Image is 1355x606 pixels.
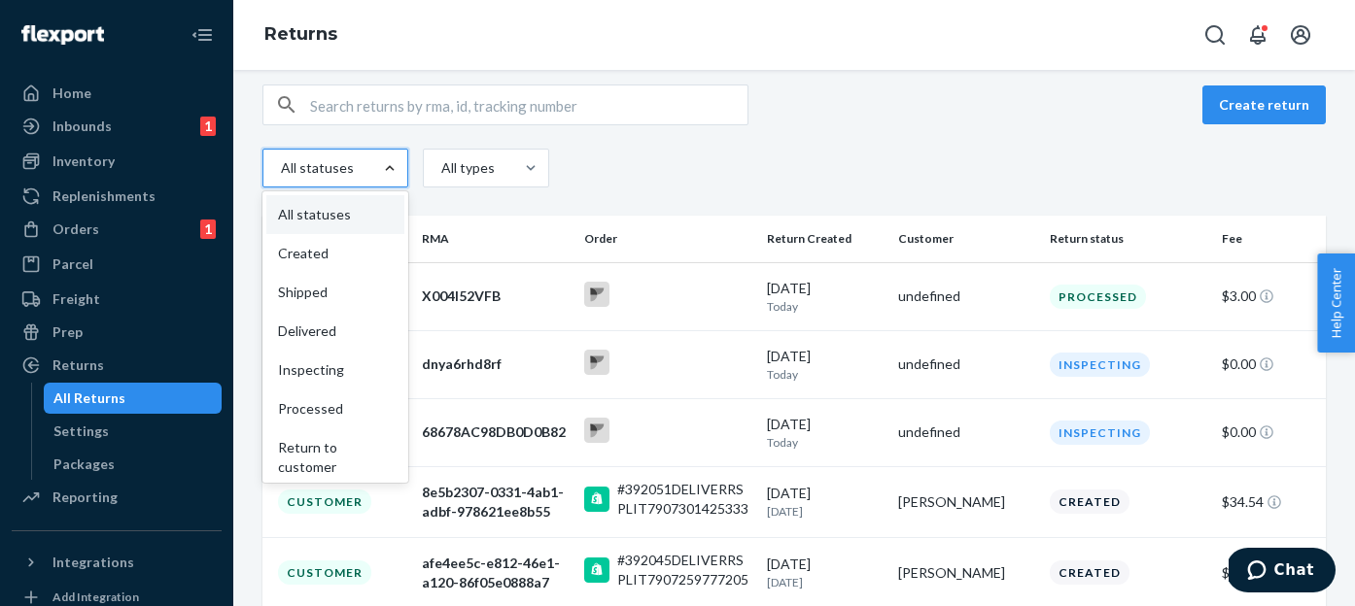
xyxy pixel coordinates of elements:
[12,214,222,245] a: Orders1
[12,350,222,381] a: Returns
[767,347,883,383] div: [DATE]
[1202,85,1326,124] button: Create return
[422,286,569,306] div: X004I52VFB
[617,551,751,589] div: #392045DELIVERRSPLIT7907259777205
[266,195,404,234] div: All statuses
[1050,489,1129,514] div: Created
[767,503,883,520] p: [DATE]
[1050,560,1129,585] div: Created
[441,158,492,178] div: All types
[1042,216,1214,262] th: Return status
[52,289,100,309] div: Freight
[52,322,83,342] div: Prep
[1050,285,1146,309] div: Processed
[266,273,404,312] div: Shipped
[759,216,890,262] th: Return Created
[12,111,222,142] a: Inbounds1
[1196,16,1234,54] button: Open Search Box
[422,422,569,442] div: 68678AC98DB0D0B82
[1281,16,1320,54] button: Open account menu
[266,312,404,351] div: Delivered
[12,317,222,348] a: Prep
[1214,398,1326,466] td: $0.00
[767,415,883,451] div: [DATE]
[1214,262,1326,330] td: $3.00
[266,428,404,487] div: Return to customer
[1214,466,1326,537] td: $34.54
[278,560,371,585] div: Customer
[12,284,222,315] a: Freight
[1214,216,1326,262] th: Fee
[44,416,223,447] a: Settings
[12,547,222,578] button: Integrations
[1214,330,1326,398] td: $0.00
[52,589,139,605] div: Add Integration
[310,85,747,124] input: Search returns by rma, id, tracking number
[422,354,569,374] div: dnya6rhd8rf
[1238,16,1277,54] button: Open notifications
[767,484,883,520] div: [DATE]
[52,151,115,171] div: Inventory
[281,158,351,178] div: All statuses
[767,574,883,590] p: [DATE]
[767,434,883,451] p: Today
[52,117,112,136] div: Inbounds
[44,383,223,414] a: All Returns
[767,298,883,315] p: Today
[200,117,216,136] div: 1
[183,16,222,54] button: Close Navigation
[44,449,223,480] a: Packages
[617,480,751,519] div: #392051DELIVERRSPLIT7907301425333
[890,216,1042,262] th: Customer
[266,234,404,273] div: Created
[898,286,1034,306] div: undefined
[52,254,93,274] div: Parcel
[1050,421,1150,445] div: Inspecting
[52,355,104,375] div: Returns
[52,219,99,239] div: Orders
[1050,353,1150,377] div: Inspecting
[200,219,216,239] div: 1
[767,555,883,590] div: [DATE]
[12,146,222,177] a: Inventory
[52,186,156,206] div: Replenishments
[266,351,404,389] div: Inspecting
[278,489,371,514] div: Customer
[53,421,109,441] div: Settings
[21,25,104,45] img: Flexport logo
[898,422,1034,442] div: undefined
[767,366,883,383] p: Today
[12,482,222,513] a: Reporting
[1229,548,1336,596] iframe: Opens a widget where you can chat to one of our agents
[52,84,91,103] div: Home
[266,389,404,428] div: Processed
[12,78,222,109] a: Home
[576,216,759,262] th: Order
[12,249,222,280] a: Parcel
[264,23,337,45] a: Returns
[898,354,1034,374] div: undefined
[52,553,134,572] div: Integrations
[422,483,569,522] div: 8e5b2307-0331-4ab1-adbf-978621ee8b55
[53,388,125,408] div: All Returns
[898,492,1034,512] div: [PERSON_NAME]
[414,216,576,262] th: RMA
[422,554,569,592] div: afe4ee5c-e812-46e1-a120-86f05e0888a7
[52,488,118,507] div: Reporting
[898,563,1034,583] div: [PERSON_NAME]
[53,454,115,474] div: Packages
[1317,253,1355,353] button: Help Center
[12,181,222,212] a: Replenishments
[767,279,883,315] div: [DATE]
[249,7,353,63] ol: breadcrumbs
